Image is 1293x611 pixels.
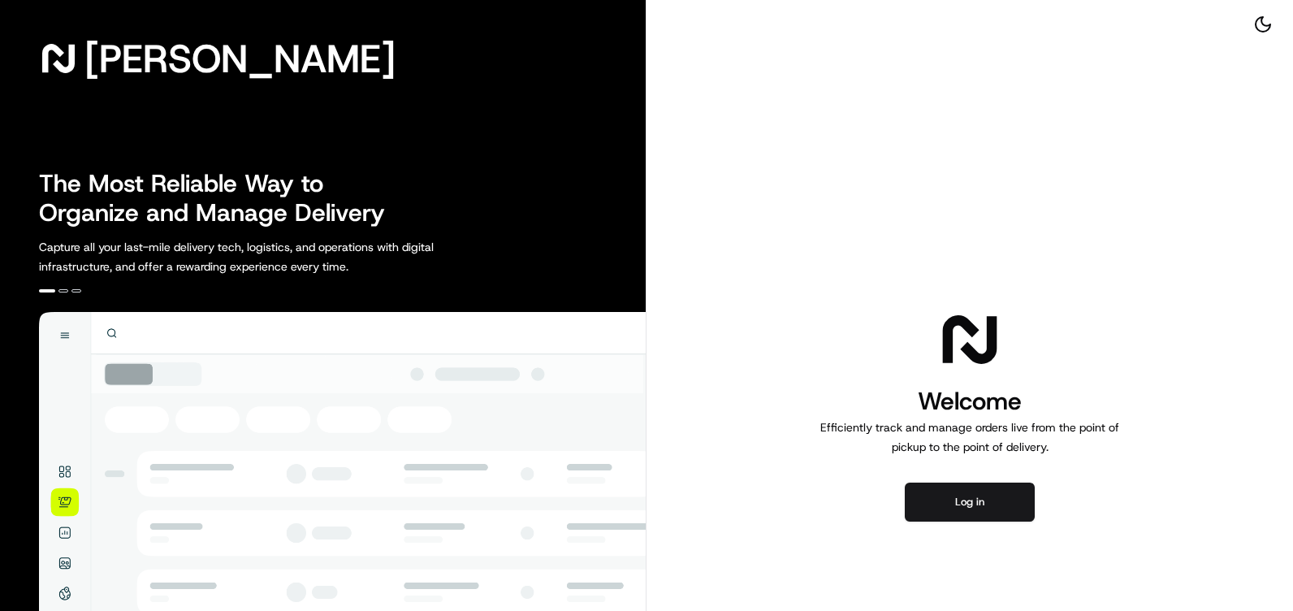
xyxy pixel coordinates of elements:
p: Capture all your last-mile delivery tech, logistics, and operations with digital infrastructure, ... [39,237,507,276]
h1: Welcome [814,385,1126,418]
button: Log in [905,483,1035,522]
h2: The Most Reliable Way to Organize and Manage Delivery [39,169,403,227]
span: [PERSON_NAME] [84,42,396,75]
p: Efficiently track and manage orders live from the point of pickup to the point of delivery. [814,418,1126,457]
